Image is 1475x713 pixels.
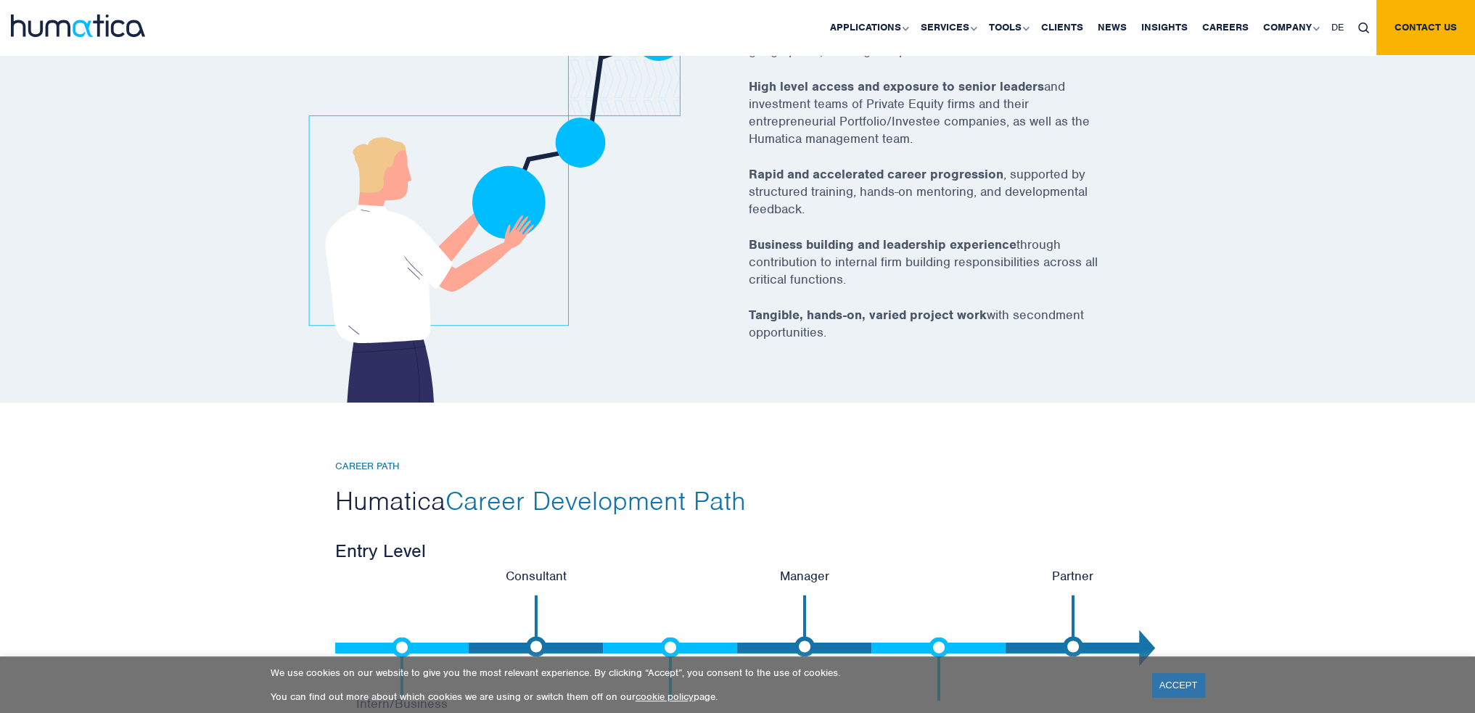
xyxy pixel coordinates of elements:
p: Partner [1006,568,1140,584]
a: ACCEPT [1152,673,1205,697]
img: b_line [392,637,412,700]
p: We use cookies on our website to give you the most relevant experience. By clicking “Accept”, you... [271,667,1134,679]
p: and investment teams of Private Equity firms and their entrepreneurial Portfolio/Investee compani... [749,78,1141,165]
span: Career Development Path [445,484,746,517]
img: logo [11,15,145,37]
h3: Entry Level [335,539,1141,562]
p: through contribution to internal firm building responsibilities across all critical functions. [749,236,1141,306]
p: You can find out more about which cookies we are using or switch them off on our page. [271,691,1134,703]
strong: Business building and leadership experience [749,236,1016,252]
span: DE [1331,21,1344,33]
img: search_icon [1358,22,1369,33]
strong: Tangible, hands-on, varied project work [749,307,987,323]
h2: Humatica [335,484,1141,517]
img: b_line [660,637,681,700]
p: Manager [737,568,871,584]
img: b_line2 [794,595,815,656]
strong: Rapid and accelerated career progression [749,166,1003,182]
img: b_line2 [526,595,546,656]
img: b_line [929,637,949,700]
img: Polygon [1139,630,1155,666]
a: cookie policy [636,691,694,703]
strong: High level access and exposure to senior leaders [749,78,1044,94]
p: Consultant [469,568,603,584]
p: , supported by structured training, hands-on mentoring, and developmental feedback. [749,165,1141,236]
p: with secondment opportunities. [749,306,1141,359]
h6: CAREER PATH [335,461,1141,473]
img: b_line2 [1063,595,1083,656]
